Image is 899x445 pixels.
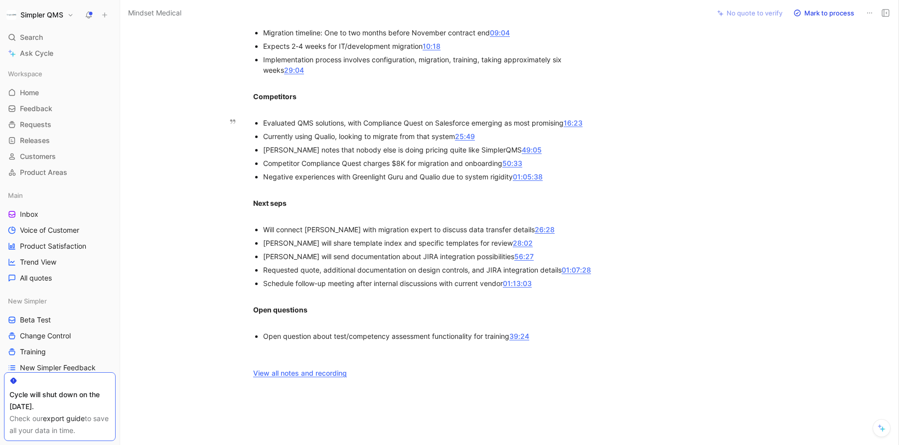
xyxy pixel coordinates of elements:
[20,47,53,59] span: Ask Cycle
[20,104,52,114] span: Feedback
[4,133,116,148] a: Releases
[4,117,116,132] a: Requests
[8,190,23,200] span: Main
[263,265,598,275] div: Requested quote, additional documentation on design controls, and JIRA integration details
[263,238,598,248] div: [PERSON_NAME] will share template index and specific templates for review
[20,363,96,373] span: New Simpler Feedback
[4,255,116,270] a: Trend View
[4,85,116,100] a: Home
[263,251,598,262] div: [PERSON_NAME] will send documentation about JIRA integration possibilities
[20,225,79,235] span: Voice of Customer
[4,360,116,375] a: New Simpler Feedback
[20,273,52,283] span: All quotes
[562,266,591,274] a: 01:07:28
[20,315,51,325] span: Beta Test
[509,332,529,340] a: 39:24
[4,294,116,375] div: New SimplerBeta TestChange ControlTrainingNew Simpler Feedback
[20,331,71,341] span: Change Control
[263,331,598,341] div: Open question about test/competency assessment functionality for training
[502,159,522,167] a: 50:33
[20,136,50,146] span: Releases
[263,145,598,155] div: [PERSON_NAME] notes that nobody else is doing pricing quite like SimplerQMS
[513,172,543,181] a: 01:05:38
[535,225,555,234] a: 26:28
[9,389,110,413] div: Cycle will shut down on the [DATE].
[4,223,116,238] a: Voice of Customer
[20,88,39,98] span: Home
[4,344,116,359] a: Training
[263,131,598,142] div: Currently using Qualio, looking to migrate from that system
[503,279,532,288] a: 01:13:03
[513,239,533,247] a: 28:02
[455,132,475,141] a: 25:49
[4,294,116,308] div: New Simpler
[263,158,598,168] div: Competitor Compliance Quest charges $8K for migration and onboarding
[20,31,43,43] span: Search
[43,414,85,423] a: export guide
[4,328,116,343] a: Change Control
[4,8,76,22] button: Simpler QMSSimpler QMS
[4,207,116,222] a: Inbox
[253,305,307,314] strong: Open questions
[490,28,510,37] a: 09:04
[514,252,534,261] a: 56:27
[4,46,116,61] a: Ask Cycle
[20,10,63,19] h1: Simpler QMS
[128,7,181,19] span: Mindset Medical
[8,69,42,79] span: Workspace
[20,209,38,219] span: Inbox
[284,66,304,74] a: 29:04
[789,6,859,20] button: Mark to process
[20,347,46,357] span: Training
[522,146,542,154] a: 49:05
[263,171,598,182] div: Negative experiences with Greenlight Guru and Qualio due to system rigidity
[253,369,347,377] a: View all notes and recording
[253,199,287,207] strong: Next seps
[20,120,51,130] span: Requests
[4,149,116,164] a: Customers
[4,188,116,203] div: Main
[253,92,297,101] strong: Competitors
[4,30,116,45] div: Search
[6,10,16,20] img: Simpler QMS
[9,413,110,437] div: Check our to save all your data in time.
[713,6,787,20] button: No quote to verify
[4,188,116,286] div: MainInboxVoice of CustomerProduct SatisfactionTrend ViewAll quotes
[8,296,47,306] span: New Simpler
[263,27,598,38] div: Migration timeline: One to two months before November contract end
[20,257,56,267] span: Trend View
[4,66,116,81] div: Workspace
[4,101,116,116] a: Feedback
[263,54,598,75] div: Implementation process involves configuration, migration, training, taking approximately six weeks
[263,224,598,235] div: Will connect [PERSON_NAME] with migration expert to discuss data transfer details
[263,278,598,289] div: Schedule follow-up meeting after internal discussions with current vendor
[20,241,86,251] span: Product Satisfaction
[263,118,598,128] div: Evaluated QMS solutions, with Compliance Quest on Salesforce emerging as most promising
[423,42,441,50] a: 10:18
[20,151,56,161] span: Customers
[20,167,67,177] span: Product Areas
[4,165,116,180] a: Product Areas
[263,41,598,51] div: Expects 2-4 weeks for IT/development migration
[4,239,116,254] a: Product Satisfaction
[4,271,116,286] a: All quotes
[564,119,583,127] a: 16:23
[4,312,116,327] a: Beta Test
